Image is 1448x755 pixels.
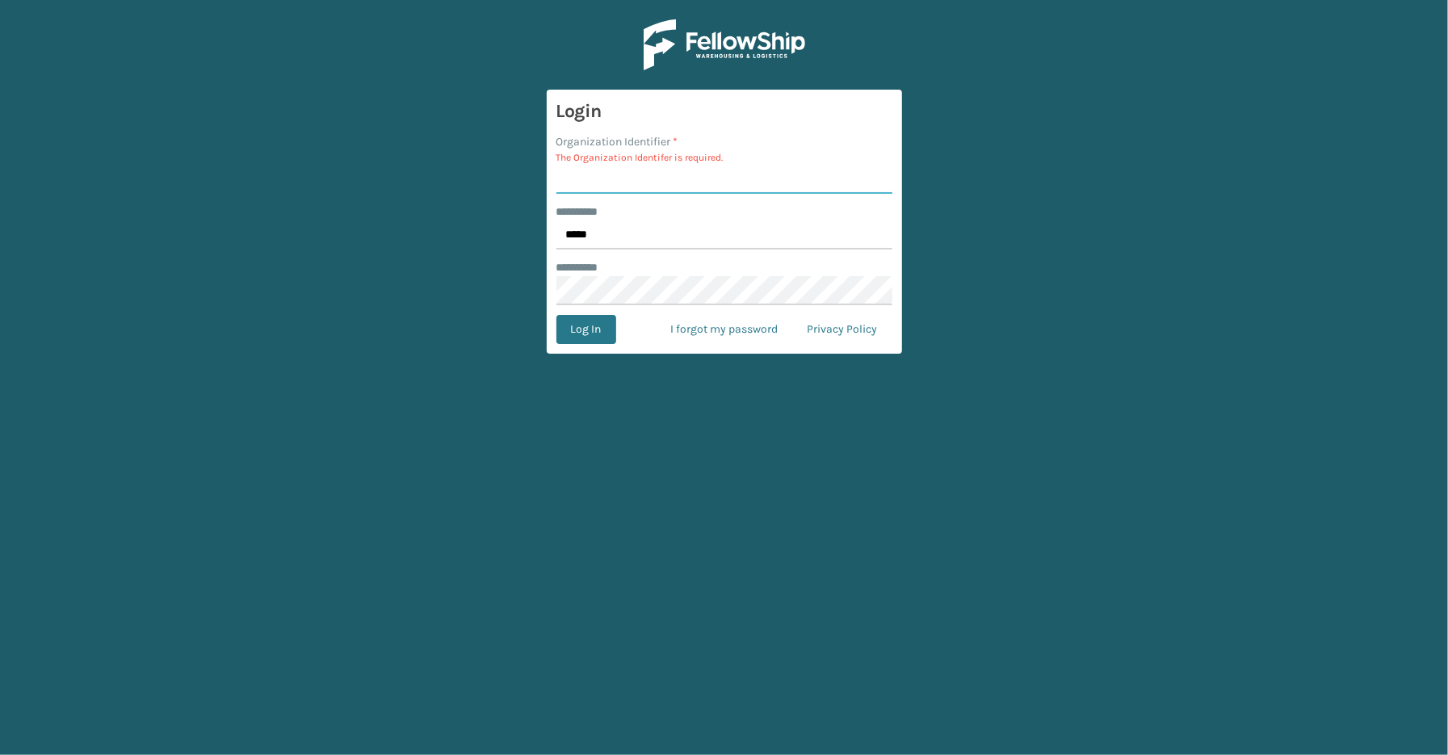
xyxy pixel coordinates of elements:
[793,315,892,344] a: Privacy Policy
[657,315,793,344] a: I forgot my password
[556,150,892,165] p: The Organization Identifer is required.
[556,99,892,124] h3: Login
[556,315,616,344] button: Log In
[644,19,805,70] img: Logo
[556,133,678,150] label: Organization Identifier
